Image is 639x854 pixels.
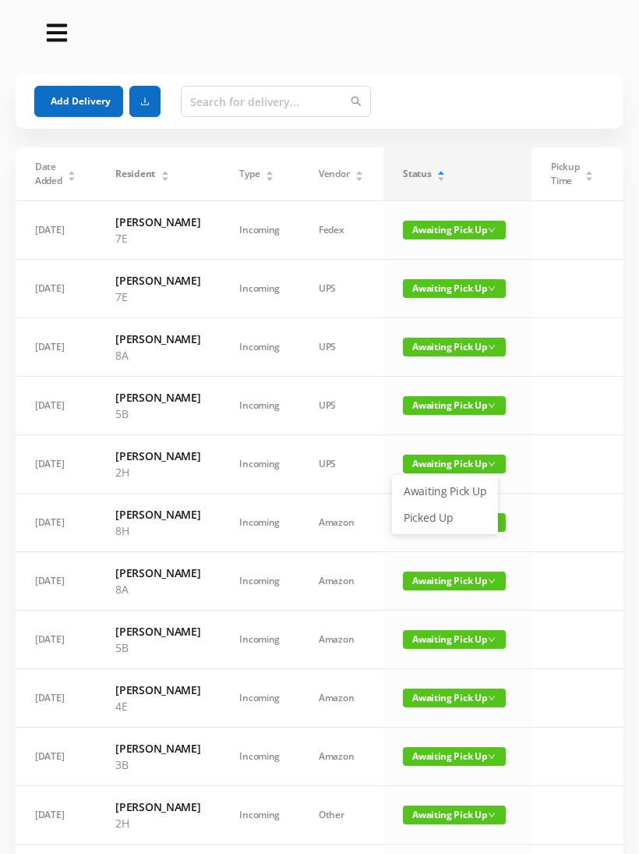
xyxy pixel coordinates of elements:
span: Status [403,167,431,181]
i: icon: caret-up [266,168,274,173]
h6: [PERSON_NAME] [115,565,200,581]
td: Incoming [220,552,299,611]
h6: [PERSON_NAME] [115,740,200,757]
td: Other [299,786,383,845]
input: Search for delivery... [181,86,371,117]
td: Incoming [220,786,299,845]
td: [DATE] [16,201,96,260]
td: UPS [299,260,383,318]
i: icon: down [488,285,496,292]
span: Pickup Time [551,160,579,188]
td: Amazon [299,611,383,669]
i: icon: down [488,226,496,234]
i: icon: down [488,694,496,702]
td: [DATE] [16,552,96,611]
span: Awaiting Pick Up [403,338,506,356]
td: [DATE] [16,260,96,318]
p: 5B [115,406,200,422]
i: icon: caret-up [437,168,446,173]
span: Resident [115,167,155,181]
i: icon: down [488,460,496,468]
i: icon: caret-down [266,175,274,179]
p: 5B [115,640,200,656]
div: Sort [161,168,170,178]
i: icon: down [488,811,496,819]
i: icon: caret-down [161,175,169,179]
i: icon: caret-up [355,168,364,173]
h6: [PERSON_NAME] [115,682,200,698]
a: Picked Up [394,505,496,530]
td: Amazon [299,728,383,786]
h6: [PERSON_NAME] [115,272,200,289]
td: Fedex [299,201,383,260]
p: 8A [115,581,200,597]
h6: [PERSON_NAME] [115,448,200,464]
td: Incoming [220,494,299,552]
h6: [PERSON_NAME] [115,331,200,347]
td: Incoming [220,669,299,728]
h6: [PERSON_NAME] [115,506,200,523]
i: icon: down [488,402,496,409]
i: icon: down [488,577,496,585]
a: Awaiting Pick Up [394,479,496,504]
span: Date Added [35,160,62,188]
span: Awaiting Pick Up [403,689,506,707]
td: [DATE] [16,377,96,435]
span: Awaiting Pick Up [403,630,506,649]
span: Awaiting Pick Up [403,806,506,824]
td: [DATE] [16,494,96,552]
td: UPS [299,318,383,377]
button: Add Delivery [34,86,123,117]
div: Sort [436,168,446,178]
p: 8A [115,347,200,363]
td: Incoming [220,318,299,377]
i: icon: search [351,96,362,107]
td: UPS [299,435,383,494]
span: Awaiting Pick Up [403,279,506,298]
h6: [PERSON_NAME] [115,214,200,230]
p: 2H [115,464,200,480]
td: [DATE] [16,728,96,786]
p: 4E [115,698,200,714]
i: icon: caret-up [68,168,76,173]
div: Sort [355,168,364,178]
i: icon: down [488,343,496,351]
td: Amazon [299,552,383,611]
button: icon: download [129,86,161,117]
i: icon: caret-down [437,175,446,179]
i: icon: caret-down [355,175,364,179]
div: Sort [265,168,274,178]
span: Awaiting Pick Up [403,221,506,239]
td: Incoming [220,377,299,435]
h6: [PERSON_NAME] [115,389,200,406]
td: Incoming [220,435,299,494]
i: icon: caret-down [68,175,76,179]
td: [DATE] [16,669,96,728]
td: [DATE] [16,318,96,377]
span: Awaiting Pick Up [403,396,506,415]
p: 7E [115,289,200,305]
td: Incoming [220,728,299,786]
h6: [PERSON_NAME] [115,799,200,815]
i: icon: caret-up [161,168,169,173]
td: Amazon [299,494,383,552]
span: Type [239,167,259,181]
span: Vendor [319,167,349,181]
span: Awaiting Pick Up [403,747,506,766]
h6: [PERSON_NAME] [115,623,200,640]
i: icon: down [488,636,496,643]
div: Sort [67,168,76,178]
span: Awaiting Pick Up [403,455,506,473]
td: UPS [299,377,383,435]
i: icon: caret-up [585,168,594,173]
p: 8H [115,523,200,539]
td: [DATE] [16,611,96,669]
td: [DATE] [16,786,96,845]
p: 2H [115,815,200,831]
td: [DATE] [16,435,96,494]
i: icon: caret-down [585,175,594,179]
p: 3B [115,757,200,773]
td: Incoming [220,201,299,260]
td: Incoming [220,260,299,318]
p: 7E [115,230,200,246]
